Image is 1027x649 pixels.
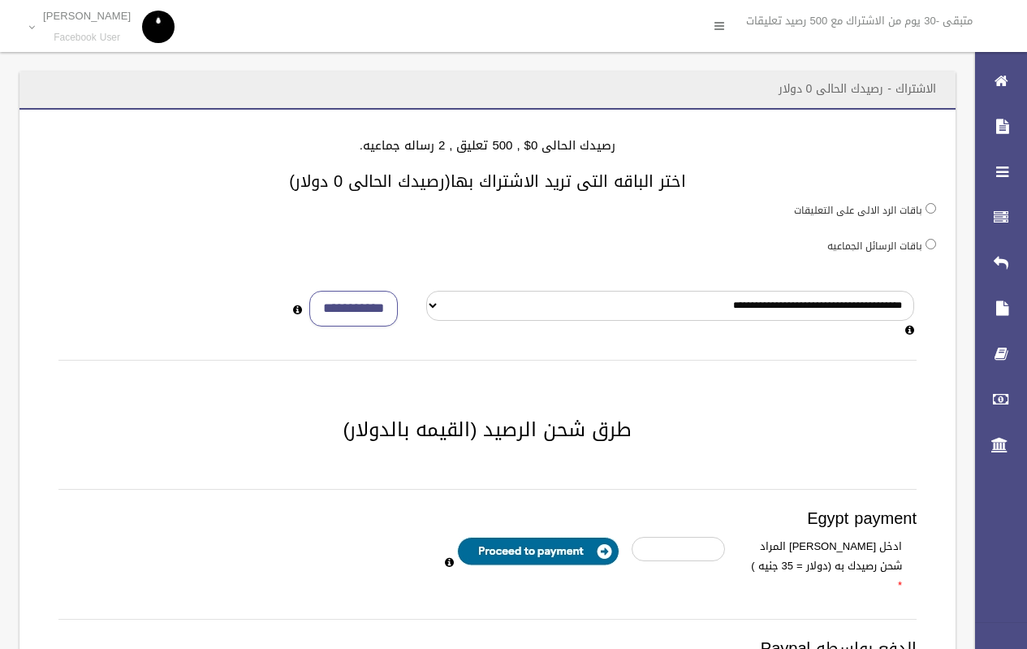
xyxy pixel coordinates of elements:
[43,32,131,44] small: Facebook User
[759,73,956,105] header: الاشتراك - رصيدك الحالى 0 دولار
[43,10,131,22] p: [PERSON_NAME]
[794,201,922,219] label: باقات الرد الالى على التعليقات
[39,419,936,440] h2: طرق شحن الرصيد (القيمه بالدولار)
[827,237,922,255] label: باقات الرسائل الجماعيه
[39,139,936,153] h4: رصيدك الحالى 0$ , 500 تعليق , 2 رساله جماعيه.
[39,172,936,190] h3: اختر الباقه التى تريد الاشتراك بها(رصيدك الحالى 0 دولار)
[737,537,914,595] label: ادخل [PERSON_NAME] المراد شحن رصيدك به (دولار = 35 جنيه )
[58,509,917,527] h3: Egypt payment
